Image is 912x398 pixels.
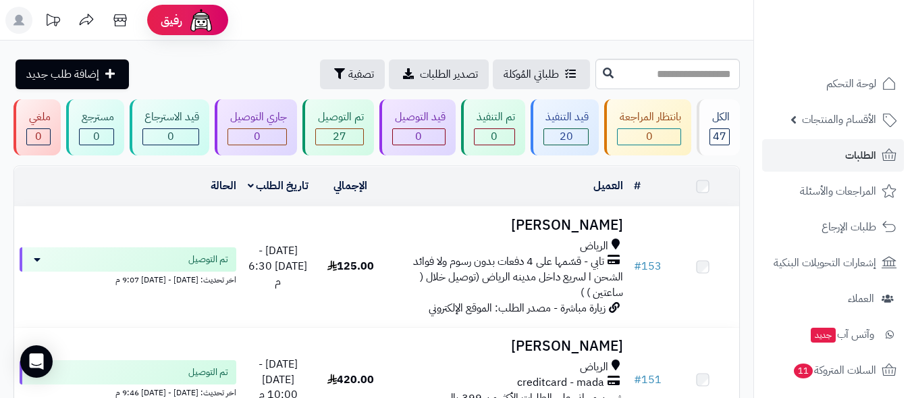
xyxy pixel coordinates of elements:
span: 125.00 [327,258,374,274]
span: # [634,372,641,388]
a: تم التنفيذ 0 [458,99,528,155]
a: مسترجع 0 [63,99,127,155]
span: تصدير الطلبات [420,66,478,82]
a: تصدير الطلبات [389,59,489,89]
a: تحديثات المنصة [36,7,70,37]
span: إضافة طلب جديد [26,66,99,82]
div: 0 [475,129,514,145]
span: 0 [167,128,174,145]
a: تاريخ الطلب [248,178,309,194]
span: جديد [811,328,836,343]
div: اخر تحديث: [DATE] - [DATE] 9:07 م [20,272,236,286]
a: طلبات الإرجاع [762,211,904,243]
a: #151 [634,372,662,388]
div: 0 [27,129,50,145]
span: [DATE] - [DATE] 6:30 م [248,243,307,290]
a: تم التوصيل 27 [300,99,377,155]
div: Open Intercom Messenger [20,345,53,378]
a: العميل [593,178,623,194]
span: الشحن ا لسريع داخل مدينه الرياض (توصيل خلال ( ساعتين ) ) [420,269,623,301]
span: 0 [254,128,261,145]
span: تابي - قسّمها على 4 دفعات بدون رسوم ولا فوائد [413,254,604,270]
span: 0 [93,128,100,145]
div: تم التنفيذ [474,109,515,125]
a: الحالة [211,178,236,194]
a: بانتظار المراجعة 0 [601,99,694,155]
a: طلباتي المُوكلة [493,59,590,89]
div: 20 [544,129,589,145]
div: 0 [228,129,286,145]
button: تصفية [320,59,385,89]
a: لوحة التحكم [762,68,904,100]
span: تم التوصيل [188,253,228,266]
a: # [634,178,641,194]
div: قيد التوصيل [392,109,446,125]
a: المراجعات والأسئلة [762,175,904,207]
span: تصفية [348,66,374,82]
a: إضافة طلب جديد [16,59,129,89]
span: طلباتي المُوكلة [504,66,559,82]
div: الكل [709,109,730,125]
div: 0 [80,129,113,145]
span: # [634,258,641,274]
span: 27 [333,128,346,145]
span: زيارة مباشرة - مصدر الطلب: الموقع الإلكتروني [429,300,606,316]
span: العملاء [848,289,874,308]
span: 0 [646,128,653,145]
span: 0 [491,128,498,145]
div: قيد الاسترجاع [142,109,200,125]
a: العملاء [762,282,904,315]
img: ai-face.png [188,7,215,34]
div: ملغي [26,109,51,125]
div: 0 [393,129,445,145]
span: إشعارات التحويلات البنكية [774,253,876,272]
span: الرياض [580,359,608,375]
span: 47 [713,128,726,145]
span: creditcard - mada [517,375,604,391]
h3: [PERSON_NAME] [392,218,623,233]
span: لوحة التحكم [826,74,876,93]
span: طلبات الإرجاع [822,218,876,237]
span: 11 [793,364,813,379]
a: قيد الاسترجاع 0 [127,99,213,155]
a: إشعارات التحويلات البنكية [762,247,904,279]
span: 20 [560,128,573,145]
span: المراجعات والأسئلة [800,182,876,201]
img: logo-2.png [820,28,899,56]
a: وآتس آبجديد [762,318,904,351]
div: قيد التنفيذ [543,109,589,125]
a: قيد التنفيذ 20 [528,99,602,155]
span: الأقسام والمنتجات [802,110,876,129]
div: تم التوصيل [315,109,364,125]
div: 0 [143,129,199,145]
span: السلات المتروكة [793,361,876,380]
a: قيد التوصيل 0 [377,99,458,155]
div: بانتظار المراجعة [617,109,681,125]
span: تم التوصيل [188,366,228,379]
span: الطلبات [845,146,876,165]
a: الكل47 [694,99,743,155]
div: جاري التوصيل [227,109,287,125]
div: 27 [316,129,363,145]
a: ملغي 0 [11,99,63,155]
div: 0 [618,129,680,145]
a: السلات المتروكة11 [762,354,904,387]
a: الطلبات [762,139,904,172]
span: رفيق [161,12,182,28]
a: الإجمالي [333,178,367,194]
a: #153 [634,258,662,274]
h3: [PERSON_NAME] [392,339,623,354]
span: الرياض [580,239,608,254]
a: جاري التوصيل 0 [212,99,300,155]
span: 0 [35,128,42,145]
span: 0 [415,128,422,145]
span: 420.00 [327,372,374,388]
span: وآتس آب [809,325,874,344]
div: مسترجع [79,109,114,125]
